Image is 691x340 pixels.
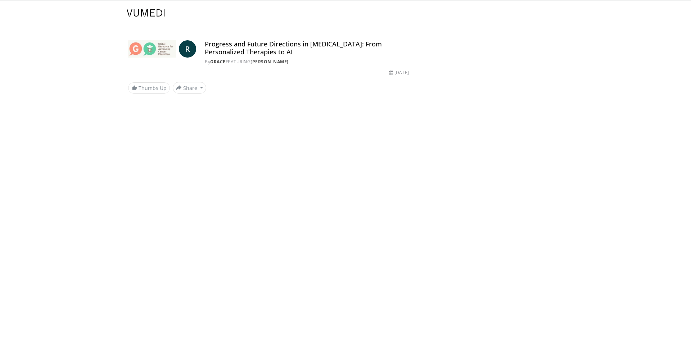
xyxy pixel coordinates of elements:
[205,40,408,56] h4: Progress and Future Directions in [MEDICAL_DATA]: From Personalized Therapies to AI
[210,59,226,65] a: GRACE
[173,82,206,94] button: Share
[128,82,170,94] a: Thumbs Up
[389,69,408,76] div: [DATE]
[205,59,408,65] div: By FEATURING
[127,9,165,17] img: VuMedi Logo
[250,59,289,65] a: [PERSON_NAME]
[179,40,196,58] a: R
[128,40,176,58] img: GRACE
